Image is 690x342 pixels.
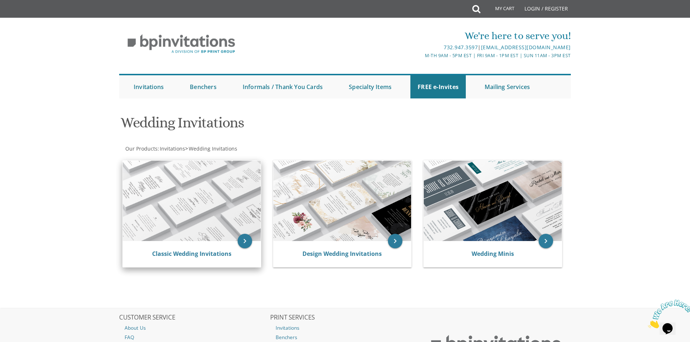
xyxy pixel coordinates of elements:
a: Invitations [126,75,171,98]
span: > [185,145,237,152]
a: Wedding Invitations [188,145,237,152]
a: Invitations [159,145,185,152]
iframe: chat widget [645,297,690,331]
a: About Us [119,323,269,333]
img: Chat attention grabber [3,3,48,31]
a: FREE e-Invites [410,75,466,98]
h1: Wedding Invitations [121,115,416,136]
a: My Cart [480,1,519,19]
a: 732.947.3597 [444,44,478,51]
a: FAQ [119,333,269,342]
div: M-Th 9am - 5pm EST | Fri 9am - 1pm EST | Sun 11am - 3pm EST [270,52,571,59]
div: We're here to serve you! [270,29,571,43]
img: Design Wedding Invitations [273,161,411,241]
h2: PRINT SERVICES [270,314,420,321]
a: keyboard_arrow_right [388,234,402,248]
span: Wedding Invitations [189,145,237,152]
span: Invitations [160,145,185,152]
img: BP Invitation Loft [119,29,243,59]
a: Our Products [125,145,158,152]
div: | [270,43,571,52]
a: Design Wedding Invitations [302,250,382,258]
a: keyboard_arrow_right [539,234,553,248]
a: Benchers [270,333,420,342]
img: Wedding Minis [424,161,562,241]
a: [EMAIL_ADDRESS][DOMAIN_NAME] [481,44,571,51]
div: : [119,145,345,152]
a: Wedding Minis [472,250,514,258]
a: keyboard_arrow_right [238,234,252,248]
img: Classic Wedding Invitations [123,161,261,241]
a: Informals / Thank You Cards [235,75,330,98]
a: Mailing Services [477,75,537,98]
a: Invitations [270,323,420,333]
a: Specialty Items [342,75,399,98]
a: Classic Wedding Invitations [152,250,231,258]
a: Benchers [183,75,224,98]
h2: CUSTOMER SERVICE [119,314,269,321]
